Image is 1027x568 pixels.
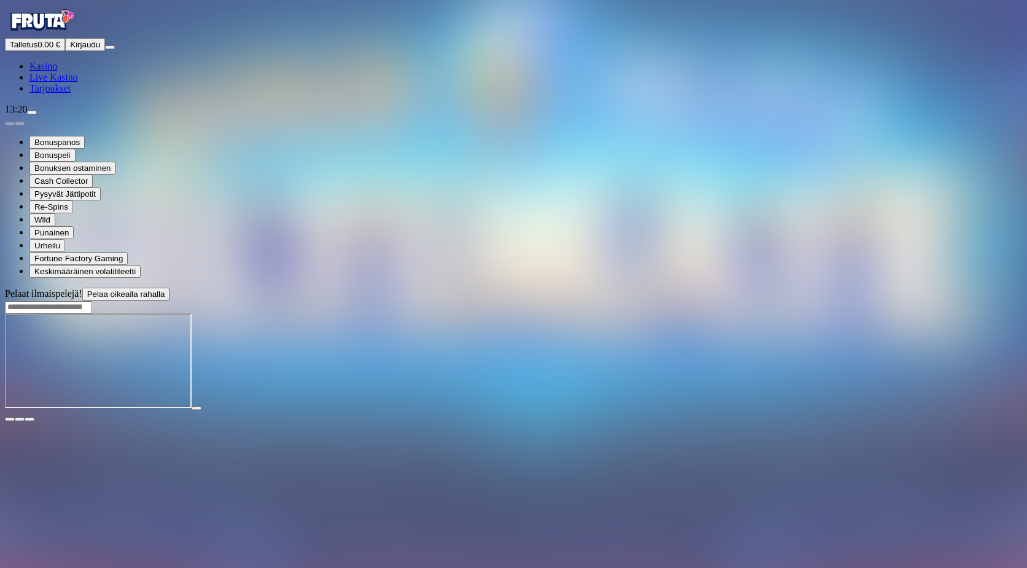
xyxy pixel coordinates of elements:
span: Bonuspeli [34,151,71,160]
span: Re-Spins [34,202,68,211]
span: Cash Collector [34,176,88,186]
a: poker-chip iconLive Kasino [29,72,78,82]
button: close icon [5,417,15,421]
button: Kirjaudu [65,38,105,51]
span: Bonuspanos [34,138,80,147]
span: Punainen [34,228,69,237]
span: Kirjaudu [70,40,100,49]
button: menu [105,45,115,49]
button: Cash Collector [29,175,93,187]
button: Bonuspeli [29,149,76,162]
a: diamond iconKasino [29,61,57,71]
span: Bonuksen ostaminen [34,164,111,173]
span: Tarjoukset [29,83,71,93]
button: Talletusplus icon0.00 € [5,38,65,51]
button: Bonuspanos [29,136,85,149]
button: Re-Spins [29,200,73,213]
a: gift-inverted iconTarjoukset [29,83,71,93]
span: Pelaa oikealla rahalla [87,290,165,299]
nav: Primary [5,5,1022,94]
button: play icon [192,406,201,410]
button: Wild [29,213,55,226]
button: Pelaa oikealla rahalla [82,288,170,301]
button: Punainen [29,226,74,239]
button: Urheilu [29,239,65,252]
button: Keskimääräinen volatiliteetti [29,265,141,278]
span: Talletus [10,40,37,49]
span: Fortune Factory Gaming [34,254,123,263]
span: 0.00 € [37,40,60,49]
iframe: UFC Gold Blitz [5,314,192,408]
button: fullscreen icon [25,417,34,421]
button: prev slide [5,122,15,125]
span: Wild [34,215,50,224]
a: Fruta [5,27,79,37]
button: chevron-down icon [15,417,25,421]
img: Fruta [5,5,79,36]
button: Bonuksen ostaminen [29,162,115,175]
button: Fortune Factory Gaming [29,252,128,265]
div: Pelaat ilmaispelejä! [5,288,1022,301]
span: Urheilu [34,241,60,250]
span: Pysyvät Jättipotit [34,189,96,199]
button: next slide [15,122,25,125]
button: live-chat [27,111,37,114]
button: Pysyvät Jättipotit [29,187,101,200]
input: Search [5,301,92,314]
span: 13:20 [5,104,27,114]
span: Kasino [29,61,57,71]
span: Live Kasino [29,72,78,82]
span: Keskimääräinen volatiliteetti [34,267,136,276]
